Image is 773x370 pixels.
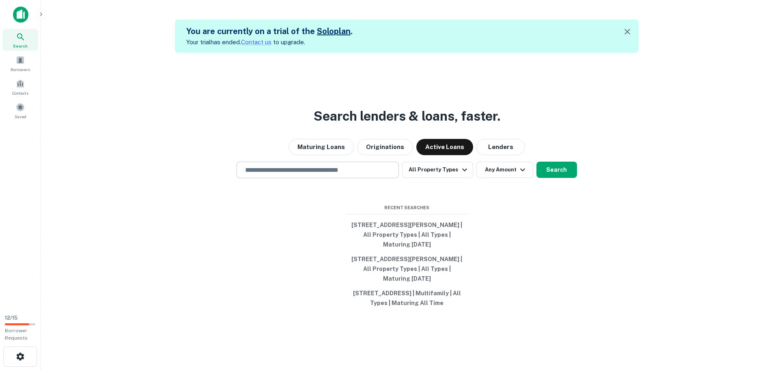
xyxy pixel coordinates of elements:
h3: Search lenders & loans, faster. [314,106,500,126]
a: Saved [2,100,38,121]
button: All Property Types [402,162,473,178]
a: Contacts [2,76,38,98]
span: Contacts [12,90,28,96]
iframe: Chat Widget [732,305,773,344]
p: Your trial has ended. to upgrade. [186,37,353,47]
a: Borrowers [2,52,38,74]
button: [STREET_ADDRESS][PERSON_NAME] | All Property Types | All Types | Maturing [DATE] [346,218,468,252]
a: Search [2,29,38,51]
span: Search [13,43,28,49]
span: Borrowers [11,66,30,73]
h5: You are currently on a trial of the . [186,25,353,37]
a: Soloplan [317,26,351,36]
img: capitalize-icon.png [13,6,28,23]
button: Active Loans [416,139,473,155]
button: Lenders [476,139,525,155]
span: Borrower Requests [5,328,28,341]
span: Saved [15,113,26,120]
button: Originations [357,139,413,155]
a: Contact us [241,39,271,45]
span: Recent Searches [346,204,468,211]
button: [STREET_ADDRESS][PERSON_NAME] | All Property Types | All Types | Maturing [DATE] [346,252,468,286]
button: Search [536,162,577,178]
span: 12 / 15 [5,315,17,321]
button: [STREET_ADDRESS] | Multifamily | All Types | Maturing All Time [346,286,468,310]
button: Maturing Loans [289,139,354,155]
button: Any Amount [476,162,533,178]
